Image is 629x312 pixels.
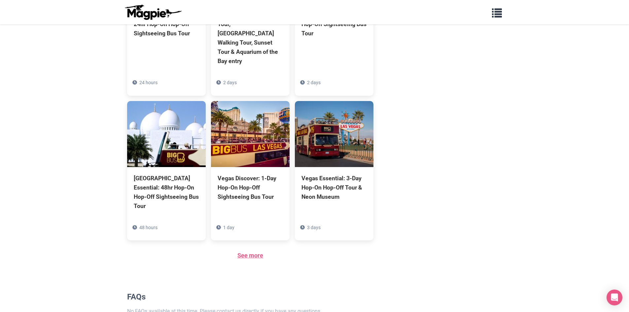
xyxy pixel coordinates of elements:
a: [GEOGRAPHIC_DATA] Essential: 48hr Hop-On Hop-Off Sightseeing Bus Tour 48 hours [127,101,206,241]
div: Vegas Essential: 3-Day Hop-On Hop-Off Tour & Neon Museum [301,174,367,201]
span: 1 day [223,225,234,230]
span: 3 days [307,225,321,230]
div: San Francisco Explore: 48-Hour Hop-On Hop-Off Tour, [GEOGRAPHIC_DATA] Walking Tour, Sunset Tour &... [218,1,283,66]
img: logo-ab69f6fb50320c5b225c76a69d11143b.png [123,4,183,20]
div: [GEOGRAPHIC_DATA] Essential: 48hr Hop-On Hop-Off Sightseeing Bus Tour [134,174,199,211]
h2: FAQs [127,292,374,302]
div: Vegas Discover: 1-Day Hop-On Hop-Off Sightseeing Bus Tour [218,174,283,201]
a: Vegas Essential: 3-Day Hop-On Hop-Off Tour & Neon Museum 3 days [295,101,373,231]
a: Vegas Discover: 1-Day Hop-On Hop-Off Sightseeing Bus Tour 1 day [211,101,290,231]
span: 24 hours [139,80,157,85]
img: Vegas Discover: 1-Day Hop-On Hop-Off Sightseeing Bus Tour [211,101,290,167]
img: Abu Dhabi Essential: 48hr Hop-On Hop-Off Sightseeing Bus Tour [127,101,206,167]
span: 48 hours [139,225,157,230]
span: 2 days [223,80,237,85]
img: Vegas Essential: 3-Day Hop-On Hop-Off Tour & Neon Museum [295,101,373,167]
a: See more [237,252,263,259]
span: 2 days [307,80,321,85]
div: Open Intercom Messenger [607,290,622,305]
